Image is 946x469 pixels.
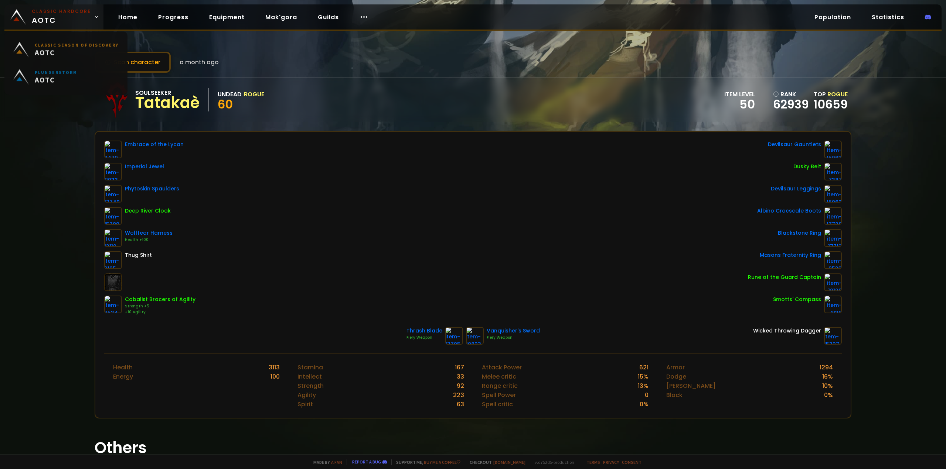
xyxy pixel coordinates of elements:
[866,10,910,25] a: Statistics
[424,459,460,465] a: Buy me a coffee
[820,363,833,372] div: 1294
[125,251,152,259] div: Thug Shirt
[104,163,122,180] img: item-11933
[331,459,342,465] a: a fan
[104,141,122,158] img: item-9479
[824,229,842,247] img: item-17713
[824,273,842,291] img: item-19120
[586,459,600,465] a: Terms
[125,237,173,243] div: Health +100
[824,163,842,180] img: item-7387
[822,381,833,390] div: 10 %
[530,459,574,465] span: v. d752d5 - production
[603,459,619,465] a: Privacy
[724,99,755,110] div: 50
[773,90,809,99] div: rank
[639,363,649,372] div: 621
[482,372,516,381] div: Melee critic
[9,37,123,64] a: Classic Season of DiscoveryAOTC
[622,459,642,465] a: Consent
[466,327,484,345] img: item-10823
[218,90,242,99] div: Undead
[824,390,833,400] div: 0 %
[482,400,513,409] div: Spell critic
[125,229,173,237] div: Wolffear Harness
[822,372,833,381] div: 16 %
[4,4,103,30] a: Classic HardcoreAOTC
[757,207,821,215] div: Albino Crocscale Boots
[152,10,194,25] a: Progress
[203,10,251,25] a: Equipment
[482,390,516,400] div: Spell Power
[125,185,179,193] div: Phytoskin Spaulders
[297,390,316,400] div: Agility
[95,436,851,459] h1: Others
[773,99,809,110] a: 62939
[638,381,649,390] div: 13 %
[824,141,842,158] img: item-15063
[645,390,649,400] div: 0
[218,96,233,113] span: 60
[406,335,442,341] div: Fiery Weapon
[760,251,821,259] div: Masons Fraternity Ring
[35,43,119,49] small: Classic Season of Discovery
[487,335,540,341] div: Fiery Weapon
[104,251,122,269] img: item-2105
[125,207,171,215] div: Deep River Cloak
[297,381,324,390] div: Strength
[824,207,842,225] img: item-17728
[297,372,322,381] div: Intellect
[824,296,842,313] img: item-4130
[753,327,821,335] div: Wicked Throwing Dagger
[135,97,200,108] div: Tatakaè
[748,273,821,281] div: Rune of the Guard Captain
[813,90,848,99] div: Top
[445,327,463,345] img: item-17705
[259,10,303,25] a: Mak'gora
[455,363,464,372] div: 167
[813,96,848,113] a: 10659
[824,327,842,345] img: item-15327
[104,207,122,225] img: item-15789
[457,372,464,381] div: 33
[406,327,442,335] div: Thrash Blade
[104,229,122,247] img: item-13110
[482,381,518,390] div: Range critic
[771,185,821,193] div: Devilsaur Leggings
[666,381,716,390] div: [PERSON_NAME]
[487,327,540,335] div: Vanquisher's Sword
[104,296,122,313] img: item-7534
[457,381,464,390] div: 92
[666,372,686,381] div: Dodge
[112,10,143,25] a: Home
[638,372,649,381] div: 15 %
[113,372,133,381] div: Energy
[125,163,164,170] div: Imperial Jewel
[352,459,381,465] a: Report a bug
[773,296,821,303] div: Smotts' Compass
[666,390,683,400] div: Block
[135,88,200,97] div: Soulseeker
[125,309,195,315] div: +10 Agility
[809,10,857,25] a: Population
[453,390,464,400] div: 223
[35,76,77,85] span: AOTC
[270,372,280,381] div: 100
[778,229,821,237] div: Blackstone Ring
[482,363,522,372] div: Attack Power
[457,400,464,409] div: 63
[793,163,821,170] div: Dusky Belt
[35,49,119,58] span: AOTC
[824,185,842,203] img: item-15062
[724,90,755,99] div: item level
[309,459,342,465] span: Made by
[125,296,195,303] div: Cabalist Bracers of Agility
[244,90,264,99] div: Rogue
[95,52,171,73] button: Scan character
[827,90,848,99] span: Rogue
[32,8,91,15] small: Classic Hardcore
[125,303,195,309] div: Strength +5
[391,459,460,465] span: Support me,
[768,141,821,148] div: Devilsaur Gauntlets
[297,363,323,372] div: Stamina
